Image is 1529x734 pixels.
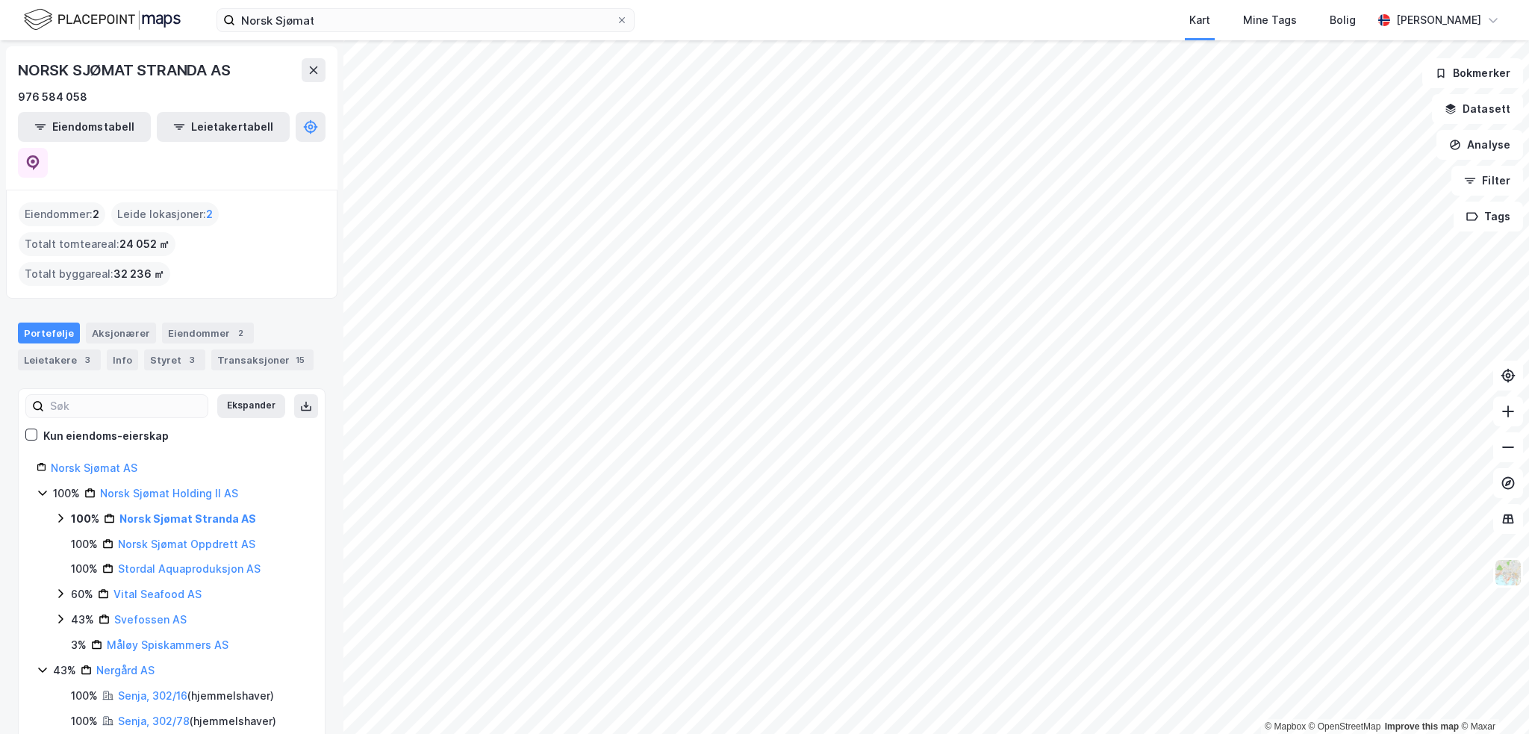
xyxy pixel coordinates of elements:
a: Måløy Spiskammers AS [107,638,228,651]
button: Ekspander [217,394,285,418]
div: Transaksjoner [211,349,314,370]
div: Kun eiendoms-eierskap [43,427,169,445]
div: 43% [71,611,94,629]
a: Senja, 302/78 [118,715,190,727]
button: Filter [1451,166,1523,196]
div: 3 [80,352,95,367]
input: Søk på adresse, matrikkel, gårdeiere, leietakere eller personer [235,9,616,31]
div: Info [107,349,138,370]
a: Norsk Sjømat Oppdrett AS [118,538,255,550]
div: Kontrollprogram for chat [1454,662,1529,734]
a: Svefossen AS [114,613,187,626]
div: Eiendommer [162,323,254,343]
span: 2 [93,205,99,223]
div: Totalt byggareal : [19,262,170,286]
div: 43% [53,662,76,679]
div: 100% [71,712,98,730]
img: Z [1494,559,1522,587]
a: Improve this map [1385,721,1459,732]
button: Analyse [1436,130,1523,160]
div: ( hjemmelshaver ) [118,712,276,730]
div: Eiendommer : [19,202,105,226]
button: Bokmerker [1422,58,1523,88]
button: Tags [1454,202,1523,231]
input: Søk [44,395,208,417]
div: 100% [71,560,98,578]
div: ( hjemmelshaver ) [118,687,274,705]
img: logo.f888ab2527a4732fd821a326f86c7f29.svg [24,7,181,33]
button: Leietakertabell [157,112,290,142]
a: Norsk Sjømat Stranda AS [119,512,256,525]
button: Datasett [1432,94,1523,124]
div: Aksjonærer [86,323,156,343]
div: Mine Tags [1243,11,1297,29]
div: NORSK SJØMAT STRANDA AS [18,58,233,82]
div: 3% [71,636,87,654]
div: 3 [184,352,199,367]
a: Vital Seafood AS [113,588,202,600]
div: [PERSON_NAME] [1396,11,1481,29]
span: 32 236 ㎡ [113,265,164,283]
div: Kart [1189,11,1210,29]
div: 2 [233,326,248,340]
div: 60% [71,585,93,603]
div: 100% [71,535,98,553]
div: Portefølje [18,323,80,343]
div: Styret [144,349,205,370]
a: Nergård AS [96,664,155,677]
div: Leide lokasjoner : [111,202,219,226]
a: Mapbox [1265,721,1306,732]
div: 15 [293,352,308,367]
div: 100% [71,687,98,705]
div: 100% [53,485,80,503]
a: OpenStreetMap [1309,721,1381,732]
div: Totalt tomteareal : [19,232,175,256]
span: 24 052 ㎡ [119,235,169,253]
div: Leietakere [18,349,101,370]
a: Stordal Aquaproduksjon AS [118,562,261,575]
a: Norsk Sjømat AS [51,461,137,474]
span: 2 [206,205,213,223]
iframe: Chat Widget [1454,662,1529,734]
a: Norsk Sjømat Holding II AS [100,487,238,500]
a: Senja, 302/16 [118,689,187,702]
div: 100% [71,510,99,528]
div: 976 584 058 [18,88,87,106]
div: Bolig [1330,11,1356,29]
button: Eiendomstabell [18,112,151,142]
